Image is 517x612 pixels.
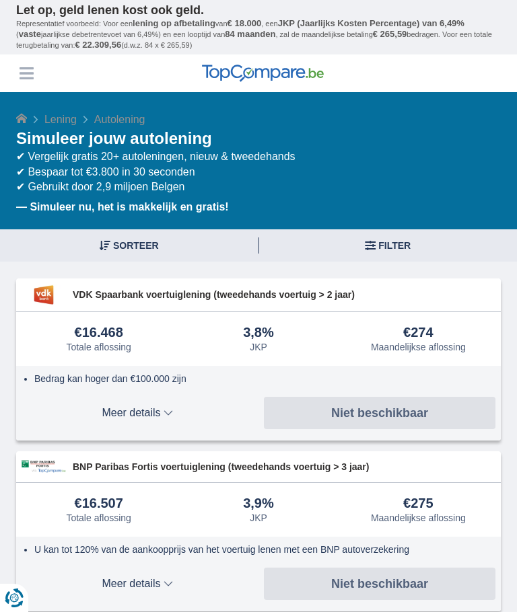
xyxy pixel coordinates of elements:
[202,65,324,82] img: TopCompare
[22,397,253,429] button: Meer details
[73,288,495,301] span: VDK Spaarbank voertuiglening (tweedehands voertuig > 2 jaar)
[73,460,495,473] span: BNP Paribas Fortis voertuiglening (tweedehands voertuig > 3 jaar)
[16,63,36,83] button: Menu
[264,568,495,600] button: Niet beschikbaar
[66,342,131,352] div: Totale aflossing
[44,114,77,125] a: Lening
[19,29,41,39] span: vaste
[22,578,253,589] span: Meer details
[378,241,411,250] span: Filter
[75,326,123,340] div: €16.468
[16,18,501,51] p: Representatief voorbeeld: Voor een van , een ( jaarlijkse debetrentevoet van 6,49%) en een loopti...
[22,408,253,418] span: Meer details
[94,114,145,125] span: Autolening
[243,496,274,511] div: 3,9%
[34,543,491,556] li: U kan tot 120% van de aankoopprijs van het voertuig lenen met een BNP autoverzekering
[22,568,253,600] button: Meer details
[16,201,229,213] b: — Simuleer nu, het is makkelijk en gratis!
[403,496,434,511] div: €275
[278,18,464,28] span: JKP (Jaarlijks Kosten Percentage) van 6,49%
[331,578,428,590] span: Niet beschikbaar
[225,29,275,39] span: 84 maanden
[264,397,495,429] button: Niet beschikbaar
[16,149,501,196] div: ✔ Vergelijk gratis 20+ autoleningen, nieuw & tweedehands ✔ Bespaar tot €3.800 in 30 seconden ✔ Ge...
[228,18,262,28] span: € 18.000
[22,284,66,306] img: product.pl.alt VDK bank
[16,114,27,125] a: Home
[403,326,434,340] div: €274
[371,342,466,352] div: Maandelijkse aflossing
[133,18,215,28] span: lening op afbetaling
[250,342,267,352] div: JKP
[16,128,501,149] h1: Simuleer jouw autolening
[75,40,121,50] span: € 22.309,56
[331,407,428,419] span: Niet beschikbaar
[66,512,131,523] div: Totale aflossing
[250,512,267,523] div: JKP
[373,29,407,39] span: € 265,59
[371,512,466,523] div: Maandelijkse aflossing
[22,460,66,473] img: product.pl.alt BNP Paribas Fortis
[34,372,491,385] li: Bedrag kan hoger dan €100.000 zijn
[16,3,501,18] p: Let op, geld lenen kost ook geld.
[75,496,123,511] div: €16.507
[243,326,274,340] div: 3,8%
